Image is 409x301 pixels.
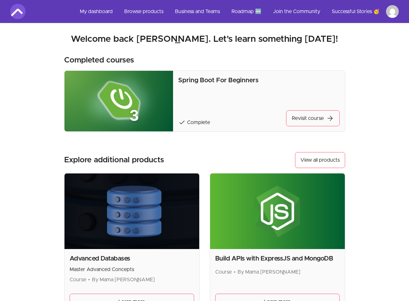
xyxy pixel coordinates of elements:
[327,4,385,19] a: Successful Stories 🥳
[187,120,210,125] span: Complete
[75,4,118,19] a: My dashboard
[215,254,340,263] h2: Build APIs with ExpressJS and MongoDB
[226,4,267,19] a: Roadmap 🆕
[10,4,26,19] img: Amigoscode logo
[10,33,399,45] h2: Welcome back [PERSON_NAME]. Let's learn something [DATE]!
[70,254,194,263] h2: Advanced Databases
[295,152,345,168] a: View all products
[70,266,194,273] p: Master Advanced Concepts
[64,155,164,165] h3: Explore additional products
[326,114,334,122] span: arrow_forward
[234,269,236,275] span: •
[70,277,86,282] span: Course
[286,110,340,126] a: Revisit coursearrow_forward
[119,4,169,19] a: Browse products
[238,269,300,275] span: By Mama [PERSON_NAME]
[88,277,90,282] span: •
[75,4,399,19] nav: Main
[64,55,134,65] h3: Completed courses
[386,5,399,18] img: Profile image for Juan Carlos Encarnación Arias
[178,119,186,126] span: check
[268,4,325,19] a: Join the Community
[210,173,345,249] img: Product image for Build APIs with ExpressJS and MongoDB
[170,4,225,19] a: Business and Teams
[92,277,155,282] span: By Mama [PERSON_NAME]
[178,76,339,85] p: Spring Boot For Beginners
[64,71,173,131] img: Product image for Spring Boot For Beginners
[64,173,199,249] img: Product image for Advanced Databases
[215,269,232,275] span: Course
